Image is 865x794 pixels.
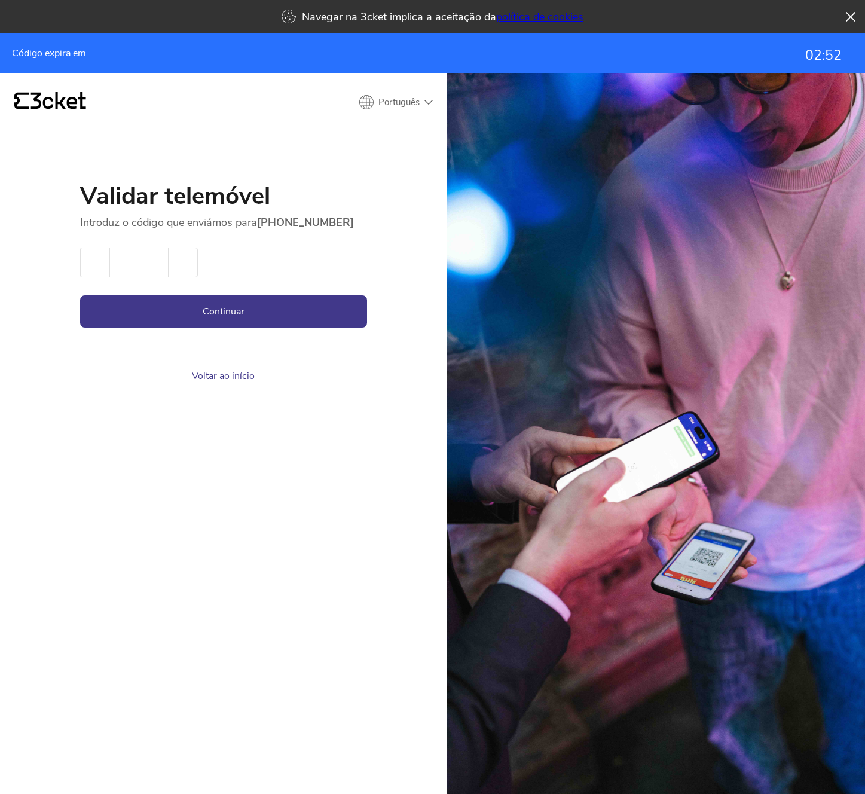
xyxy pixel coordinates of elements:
div: 02:52 [805,48,842,63]
a: política de cookies [496,10,583,24]
a: {' '} [14,92,86,112]
span: Código expira em [12,48,86,59]
a: Voltar ao início [192,369,255,383]
button: Continuar [80,295,367,328]
h1: Validar telemóvel [80,184,367,215]
strong: [PHONE_NUMBER] [257,215,354,230]
g: {' '} [14,93,29,109]
p: Navegar na 3cket implica a aceitação da [302,10,583,24]
p: Introduz o código que enviámos para [80,215,367,230]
